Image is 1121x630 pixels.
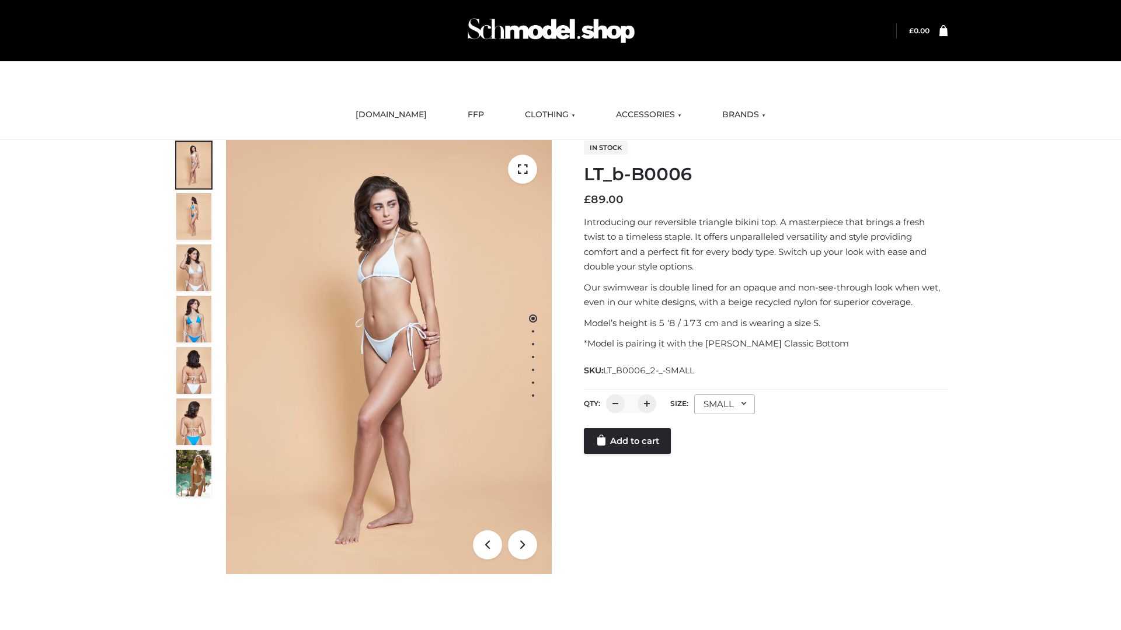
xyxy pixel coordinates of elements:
img: ArielClassicBikiniTop_CloudNine_AzureSky_OW114ECO_8-scaled.jpg [176,398,211,445]
img: Arieltop_CloudNine_AzureSky2.jpg [176,450,211,496]
span: LT_B0006_2-_-SMALL [603,365,694,376]
bdi: 89.00 [584,193,624,206]
p: Introducing our reversible triangle bikini top. A masterpiece that brings a fresh twist to a time... [584,215,948,274]
a: [DOMAIN_NAME] [347,102,436,128]
span: SKU: [584,363,695,377]
bdi: 0.00 [909,26,929,35]
a: £0.00 [909,26,929,35]
span: £ [909,26,914,35]
p: *Model is pairing it with the [PERSON_NAME] Classic Bottom [584,336,948,351]
span: £ [584,193,591,206]
a: ACCESSORIES [607,102,690,128]
a: FFP [459,102,493,128]
p: Our swimwear is double lined for an opaque and non-see-through look when wet, even in our white d... [584,280,948,310]
img: ArielClassicBikiniTop_CloudNine_AzureSky_OW114ECO_1 [226,140,552,574]
a: CLOTHING [516,102,584,128]
img: ArielClassicBikiniTop_CloudNine_AzureSky_OW114ECO_1-scaled.jpg [176,142,211,188]
a: Add to cart [584,428,671,454]
label: Size: [670,399,688,408]
h1: LT_b-B0006 [584,164,948,185]
span: In stock [584,141,628,155]
img: Schmodel Admin 964 [464,8,639,54]
p: Model’s height is 5 ‘8 / 173 cm and is wearing a size S. [584,316,948,331]
label: QTY: [584,399,600,408]
img: ArielClassicBikiniTop_CloudNine_AzureSky_OW114ECO_7-scaled.jpg [176,347,211,394]
img: ArielClassicBikiniTop_CloudNine_AzureSky_OW114ECO_3-scaled.jpg [176,244,211,291]
img: ArielClassicBikiniTop_CloudNine_AzureSky_OW114ECO_2-scaled.jpg [176,193,211,240]
a: BRANDS [713,102,774,128]
div: SMALL [694,394,755,414]
img: ArielClassicBikiniTop_CloudNine_AzureSky_OW114ECO_4-scaled.jpg [176,296,211,342]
